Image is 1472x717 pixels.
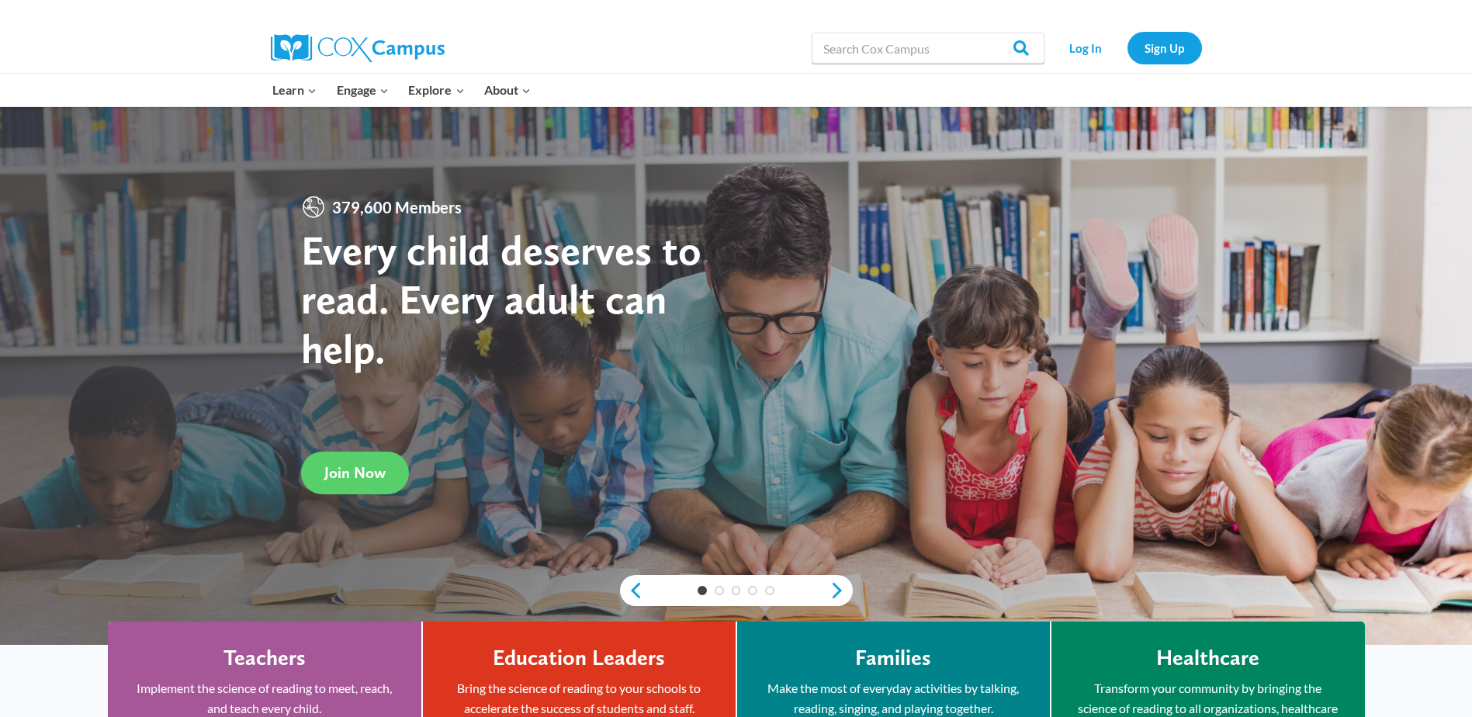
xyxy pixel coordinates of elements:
[620,581,643,600] a: previous
[263,74,541,106] nav: Primary Navigation
[324,463,386,482] span: Join Now
[301,225,701,373] strong: Every child deserves to read. Every adult can help.
[620,575,853,606] div: content slider buttons
[812,33,1044,64] input: Search Cox Campus
[765,586,774,595] a: 5
[715,586,724,595] a: 2
[855,645,931,671] h4: Families
[408,80,464,100] span: Explore
[748,586,757,595] a: 4
[732,586,741,595] a: 3
[493,645,665,671] h4: Education Leaders
[326,195,468,220] span: 379,600 Members
[301,452,409,494] a: Join Now
[1156,645,1259,671] h4: Healthcare
[830,581,853,600] a: next
[698,586,707,595] a: 1
[272,80,317,100] span: Learn
[484,80,531,100] span: About
[1052,32,1120,64] a: Log In
[1052,32,1202,64] nav: Secondary Navigation
[223,645,306,671] h4: Teachers
[337,80,389,100] span: Engage
[271,34,445,62] img: Cox Campus
[1127,32,1202,64] a: Sign Up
